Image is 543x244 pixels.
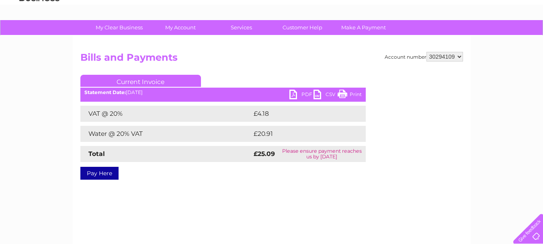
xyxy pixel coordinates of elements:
div: [DATE] [80,90,366,95]
a: CSV [314,90,338,101]
td: £20.91 [252,126,349,142]
strong: Total [88,150,105,158]
a: My Account [147,20,213,35]
td: Water @ 20% VAT [80,126,252,142]
a: Services [208,20,275,35]
a: Water [402,34,417,40]
h2: Bills and Payments [80,52,463,67]
a: Blog [473,34,485,40]
td: £4.18 [252,106,346,122]
strong: £25.09 [254,150,275,158]
a: Customer Help [269,20,336,35]
a: Contact [490,34,509,40]
td: VAT @ 20% [80,106,252,122]
img: logo.png [19,21,60,45]
a: Telecoms [444,34,468,40]
div: Account number [385,52,463,62]
a: Log out [516,34,535,40]
div: Clear Business is a trading name of Verastar Limited (registered in [GEOGRAPHIC_DATA] No. 3667643... [82,4,462,39]
a: Current Invoice [80,75,201,87]
a: Make A Payment [330,20,397,35]
td: Please ensure payment reaches us by [DATE] [278,146,366,162]
a: My Clear Business [86,20,152,35]
a: 0333 014 3131 [391,4,447,14]
a: Pay Here [80,167,119,180]
a: PDF [289,90,314,101]
a: Energy [422,34,439,40]
a: Print [338,90,362,101]
b: Statement Date: [84,89,126,95]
